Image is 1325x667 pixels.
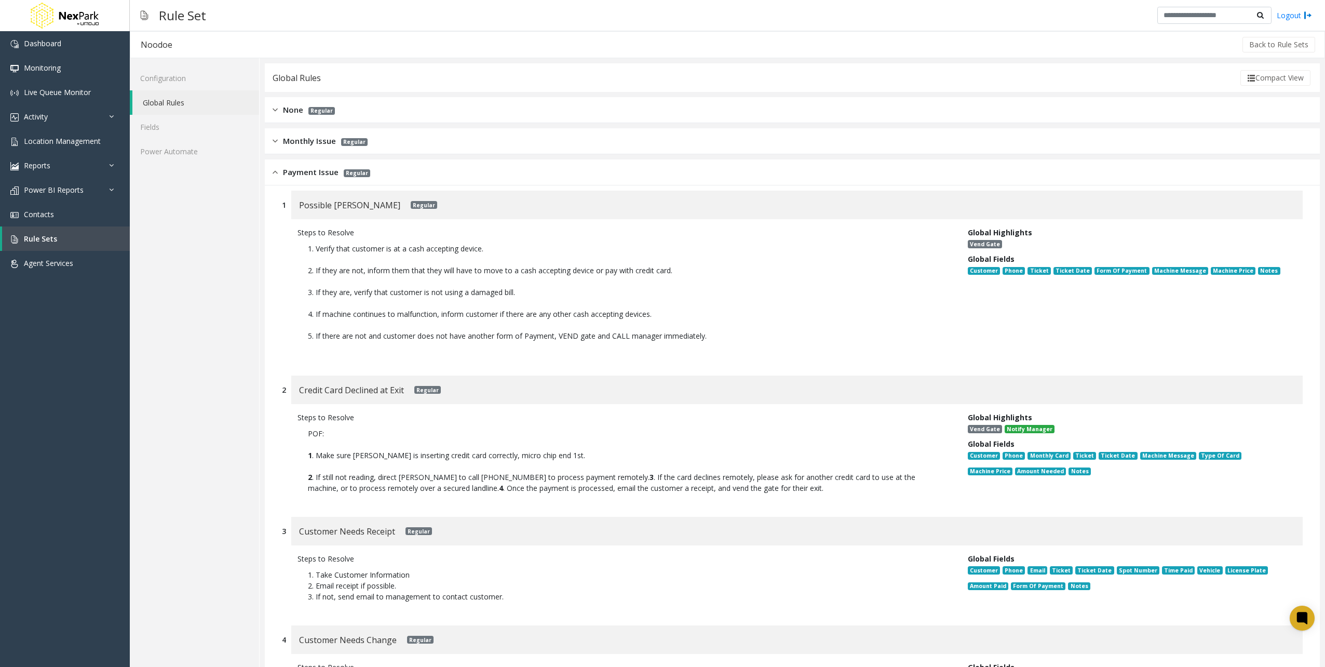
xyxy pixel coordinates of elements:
[298,553,952,564] div: Steps to Resolve
[24,38,61,48] span: Dashboard
[968,452,1000,460] span: Customer
[10,235,19,244] img: 'icon'
[10,138,19,146] img: 'icon'
[298,564,952,607] p: 1. Take Customer Information 2. Email receipt if possible. 3. If not, send email to management to...
[341,138,368,146] span: Regular
[24,209,54,219] span: Contacts
[24,161,50,170] span: Reports
[298,238,952,357] p: 1. Verify that customer is at a cash accepting device. 2. If they are not, inform them that they ...
[1162,566,1195,575] span: Time Paid
[344,169,370,177] span: Regular
[24,185,84,195] span: Power BI Reports
[1211,267,1255,275] span: Machine Price
[1304,10,1312,21] img: logout
[411,201,437,209] span: Regular
[299,383,404,397] span: Credit Card Declined at Exit
[282,526,286,537] div: 3
[298,227,952,238] div: Steps to Resolve
[2,226,130,251] a: Rule Sets
[273,104,278,116] img: closed
[1099,452,1137,460] span: Ticket Date
[140,3,148,28] img: pageIcon
[1197,566,1222,575] span: Vehicle
[1027,566,1047,575] span: Email
[1140,452,1196,460] span: Machine Message
[1199,452,1241,460] span: Type Of Card
[968,582,1008,591] span: Amount Paid
[24,112,48,122] span: Activity
[10,113,19,122] img: 'icon'
[968,254,1015,264] span: Global Fields
[414,386,441,394] span: Regular
[298,412,952,423] div: Steps to Resolve
[282,634,286,645] div: 4
[968,554,1015,564] span: Global Fields
[10,89,19,97] img: 'icon'
[1011,582,1065,591] span: Form Of Payment
[405,527,432,535] span: Regular
[1152,267,1208,275] span: Machine Message
[968,267,1000,275] span: Customer
[650,472,654,482] b: 3
[282,384,286,395] div: 2
[1277,10,1312,21] a: Logout
[24,63,61,73] span: Monitoring
[1117,566,1159,575] span: Spot Number
[130,139,259,164] a: Power Automate
[1027,267,1050,275] span: Ticket
[1053,267,1092,275] span: Ticket Date
[1015,468,1066,476] span: Amount Needed
[283,135,336,147] span: Monthly Issue
[10,211,19,219] img: 'icon'
[968,412,1032,422] span: Global Highlights
[1242,37,1315,52] button: Back to Rule Sets
[299,525,395,538] span: Customer Needs Receipt
[968,228,1032,237] span: Global Highlights
[308,107,335,115] span: Regular
[141,38,172,51] div: Noodoe
[968,240,1002,248] span: Vend Gate
[1225,566,1268,575] span: License Plate
[283,104,303,116] span: None
[273,166,278,178] img: opened
[308,472,312,482] b: 2
[24,258,73,268] span: Agent Services
[1069,468,1090,476] span: Notes
[1068,582,1090,591] span: Notes
[10,64,19,73] img: 'icon'
[968,439,1015,449] span: Global Fields
[308,450,312,460] b: 1
[1073,452,1096,460] span: Ticket
[283,166,339,178] span: Payment Issue
[273,71,321,85] div: Global Rules
[273,135,278,147] img: closed
[1003,566,1025,575] span: Phone
[1094,267,1149,275] span: Form Of Payment
[407,636,434,644] span: Regular
[10,162,19,170] img: 'icon'
[968,566,1000,575] span: Customer
[298,423,952,499] p: POF: . Make sure [PERSON_NAME] is inserting credit card correctly, micro chip end 1st. . If still...
[10,260,19,268] img: 'icon'
[499,483,503,493] b: 4
[282,199,286,210] div: 1
[1050,566,1073,575] span: Ticket
[24,87,91,97] span: Live Queue Monitor
[1005,425,1054,433] span: Notify Manager
[1258,267,1280,275] span: Notes
[1003,267,1025,275] span: Phone
[10,40,19,48] img: 'icon'
[968,468,1012,476] span: Machine Price
[299,633,397,647] span: Customer Needs Change
[132,90,259,115] a: Global Rules
[130,66,259,90] a: Configuration
[1075,566,1114,575] span: Ticket Date
[1240,70,1310,86] button: Compact View
[10,186,19,195] img: 'icon'
[130,115,259,139] a: Fields
[154,3,211,28] h3: Rule Set
[1003,452,1025,460] span: Phone
[299,198,400,212] span: Possible [PERSON_NAME]
[24,234,57,244] span: Rule Sets
[24,136,101,146] span: Location Management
